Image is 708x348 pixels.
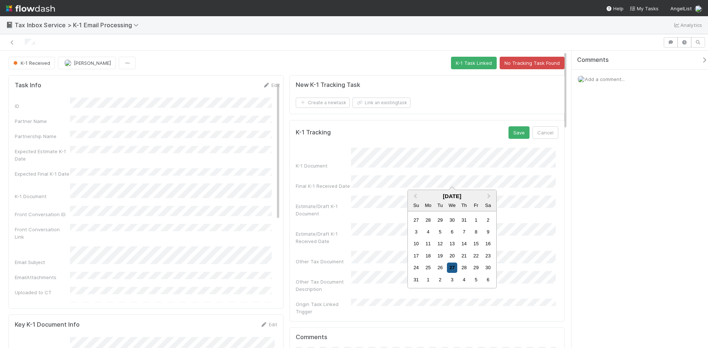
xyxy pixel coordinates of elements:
[447,263,457,273] div: Choose Wednesday, August 27th, 2025
[471,200,481,210] div: Friday
[263,82,280,88] a: Edit
[695,5,702,13] img: avatar_e41e7ae5-e7d9-4d8d-9f56-31b0d7a2f4fd.png
[411,215,421,225] div: Choose Sunday, July 27th, 2025
[411,251,421,261] div: Choose Sunday, August 17th, 2025
[471,263,481,273] div: Choose Friday, August 29th, 2025
[6,22,13,28] span: 📓
[447,227,457,237] div: Choose Wednesday, August 6th, 2025
[435,251,445,261] div: Choose Tuesday, August 19th, 2025
[435,239,445,249] div: Choose Tuesday, August 12th, 2025
[15,321,80,328] h5: Key K-1 Document Info
[459,251,469,261] div: Choose Thursday, August 21st, 2025
[74,60,111,66] span: [PERSON_NAME]
[15,289,70,296] div: Uploaded to CT
[423,239,433,249] div: Choose Monday, August 11th, 2025
[12,60,50,66] span: K-1 Received
[509,126,530,139] button: Save
[459,263,469,273] div: Choose Thursday, August 28th, 2025
[483,275,493,285] div: Choose Saturday, September 6th, 2025
[459,215,469,225] div: Choose Thursday, July 31st, 2025
[410,214,494,286] div: Month August, 2025
[296,258,351,265] div: Other Tax Document
[64,59,72,67] img: avatar_cbf6e7c1-1692-464b-bc1b-b8582b2cbdce.png
[15,133,70,140] div: Partnership Name
[483,251,493,261] div: Choose Saturday, August 23rd, 2025
[15,170,70,177] div: Expected Final K-1 Date
[483,227,493,237] div: Choose Saturday, August 9th, 2025
[423,275,433,285] div: Choose Monday, September 1st, 2025
[15,117,70,125] div: Partner Name
[447,200,457,210] div: Wednesday
[58,57,116,69] button: [PERSON_NAME]
[296,182,351,190] div: Final K-1 Received Date
[435,200,445,210] div: Tuesday
[409,191,420,203] button: Previous Month
[423,263,433,273] div: Choose Monday, August 25th, 2025
[6,2,55,15] img: logo-inverted-e16ddd16eac7371096b0.svg
[673,21,702,29] a: Analytics
[296,203,351,217] div: Estimate/Draft K-1 Document
[585,76,625,82] span: Add a comment...
[296,334,558,341] h5: Comments
[407,190,497,288] div: Choose Date
[411,263,421,273] div: Choose Sunday, August 24th, 2025
[500,57,565,69] button: No Tracking Task Found
[411,200,421,210] div: Sunday
[15,82,41,89] h5: Task Info
[459,227,469,237] div: Choose Thursday, August 7th, 2025
[296,230,351,245] div: Estimate/Draft K-1 Received Date
[447,239,457,249] div: Choose Wednesday, August 13th, 2025
[435,215,445,225] div: Choose Tuesday, July 29th, 2025
[484,191,496,203] button: Next Month
[483,239,493,249] div: Choose Saturday, August 16th, 2025
[471,239,481,249] div: Choose Friday, August 15th, 2025
[435,227,445,237] div: Choose Tuesday, August 5th, 2025
[15,102,70,110] div: ID
[296,81,360,89] h5: New K-1 Tracking Task
[459,239,469,249] div: Choose Thursday, August 14th, 2025
[296,129,331,136] h5: K-1 Tracking
[296,162,351,169] div: K-1 Document
[260,321,277,327] a: Edit
[629,5,659,12] a: My Tasks
[471,215,481,225] div: Choose Friday, August 1st, 2025
[483,263,493,273] div: Choose Saturday, August 30th, 2025
[411,275,421,285] div: Choose Sunday, August 31st, 2025
[447,215,457,225] div: Choose Wednesday, July 30th, 2025
[471,251,481,261] div: Choose Friday, August 22nd, 2025
[459,275,469,285] div: Choose Thursday, September 4th, 2025
[296,300,351,315] div: Origin Task Linked Trigger
[8,57,55,69] button: K-1 Received
[670,6,692,11] span: AngelList
[408,193,496,199] div: [DATE]
[423,215,433,225] div: Choose Monday, July 28th, 2025
[483,215,493,225] div: Choose Saturday, August 2nd, 2025
[423,200,433,210] div: Monday
[15,259,70,266] div: Email Subject
[577,56,609,64] span: Comments
[411,227,421,237] div: Choose Sunday, August 3rd, 2025
[451,57,497,69] button: K-1 Task Linked
[629,6,659,11] span: My Tasks
[447,251,457,261] div: Choose Wednesday, August 20th, 2025
[483,200,493,210] div: Saturday
[15,226,70,240] div: Front Conversation Link
[15,274,70,281] div: EmailAttachments
[15,211,70,218] div: Front Conversation ID
[606,5,624,12] div: Help
[471,275,481,285] div: Choose Friday, September 5th, 2025
[532,126,558,139] button: Cancel
[471,227,481,237] div: Choose Friday, August 8th, 2025
[296,278,351,293] div: Other Tax Document Description
[296,98,350,108] button: Create a newtask
[423,251,433,261] div: Choose Monday, August 18th, 2025
[423,227,433,237] div: Choose Monday, August 4th, 2025
[459,200,469,210] div: Thursday
[577,75,585,83] img: avatar_e41e7ae5-e7d9-4d8d-9f56-31b0d7a2f4fd.png
[435,263,445,273] div: Choose Tuesday, August 26th, 2025
[15,21,142,29] span: Tax Inbox Service > K-1 Email Processing
[15,193,70,200] div: K-1 Document
[447,275,457,285] div: Choose Wednesday, September 3rd, 2025
[15,148,70,162] div: Expected Estimate K-1 Date
[353,98,410,108] button: Link an existingtask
